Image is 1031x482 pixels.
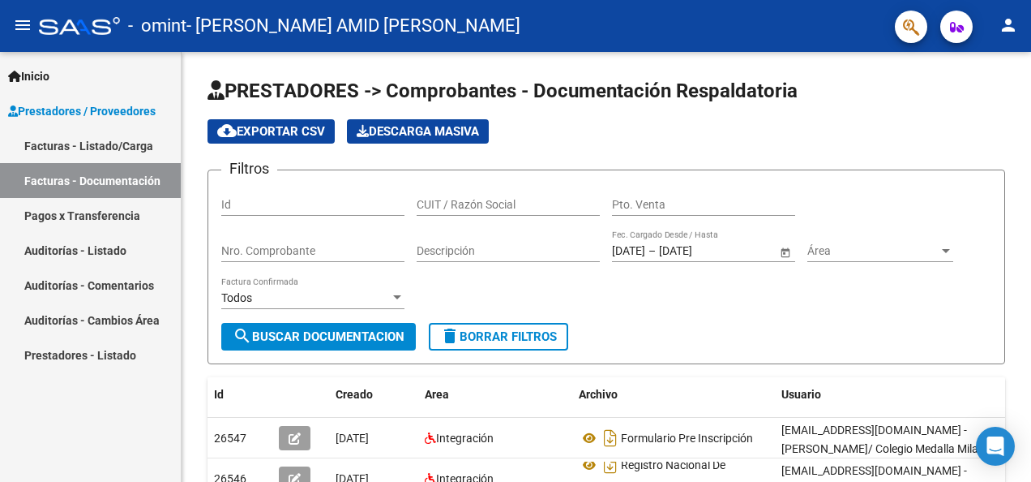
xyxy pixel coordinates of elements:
button: Exportar CSV [207,119,335,144]
button: Buscar Documentacion [221,323,416,351]
app-download-masive: Descarga masiva de comprobantes (adjuntos) [347,119,489,144]
span: - omint [128,8,186,44]
button: Borrar Filtros [429,323,568,351]
span: Prestadores / Proveedores [8,102,156,120]
i: Descargar documento [600,452,621,478]
span: [DATE] [336,432,369,445]
datatable-header-cell: Area [418,377,572,412]
span: Borrar Filtros [440,329,557,344]
span: [EMAIL_ADDRESS][DOMAIN_NAME] - [PERSON_NAME]/ Colegio Medalla Milagrosa [781,424,1007,455]
span: Todos [221,291,252,304]
datatable-header-cell: Id [207,377,272,412]
input: Fecha inicio [612,244,645,258]
span: Archivo [579,388,618,401]
span: Formulario Pre Inscripción [621,432,753,445]
span: Id [214,388,224,401]
span: Integración [436,432,494,445]
span: Usuario [781,388,821,401]
span: Buscar Documentacion [233,329,404,344]
span: Exportar CSV [217,124,325,139]
datatable-header-cell: Archivo [572,377,775,412]
span: Área [807,244,939,258]
span: – [648,244,656,258]
mat-icon: delete [440,326,460,346]
span: PRESTADORES -> Comprobantes - Documentación Respaldatoria [207,80,798,102]
div: Open Intercom Messenger [976,427,1015,466]
mat-icon: search [233,326,252,346]
span: 26547 [214,432,246,445]
button: Descarga Masiva [347,119,489,144]
mat-icon: cloud_download [217,121,237,140]
input: Fecha fin [659,244,738,258]
datatable-header-cell: Usuario [775,377,1018,412]
span: Area [425,388,449,401]
span: - [PERSON_NAME] AMID [PERSON_NAME] [186,8,520,44]
span: Creado [336,388,373,401]
span: Descarga Masiva [357,124,479,139]
span: Inicio [8,67,49,85]
i: Descargar documento [600,425,621,451]
mat-icon: menu [13,15,32,35]
mat-icon: person [999,15,1018,35]
h3: Filtros [221,157,277,180]
datatable-header-cell: Creado [329,377,418,412]
button: Open calendar [776,243,794,260]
